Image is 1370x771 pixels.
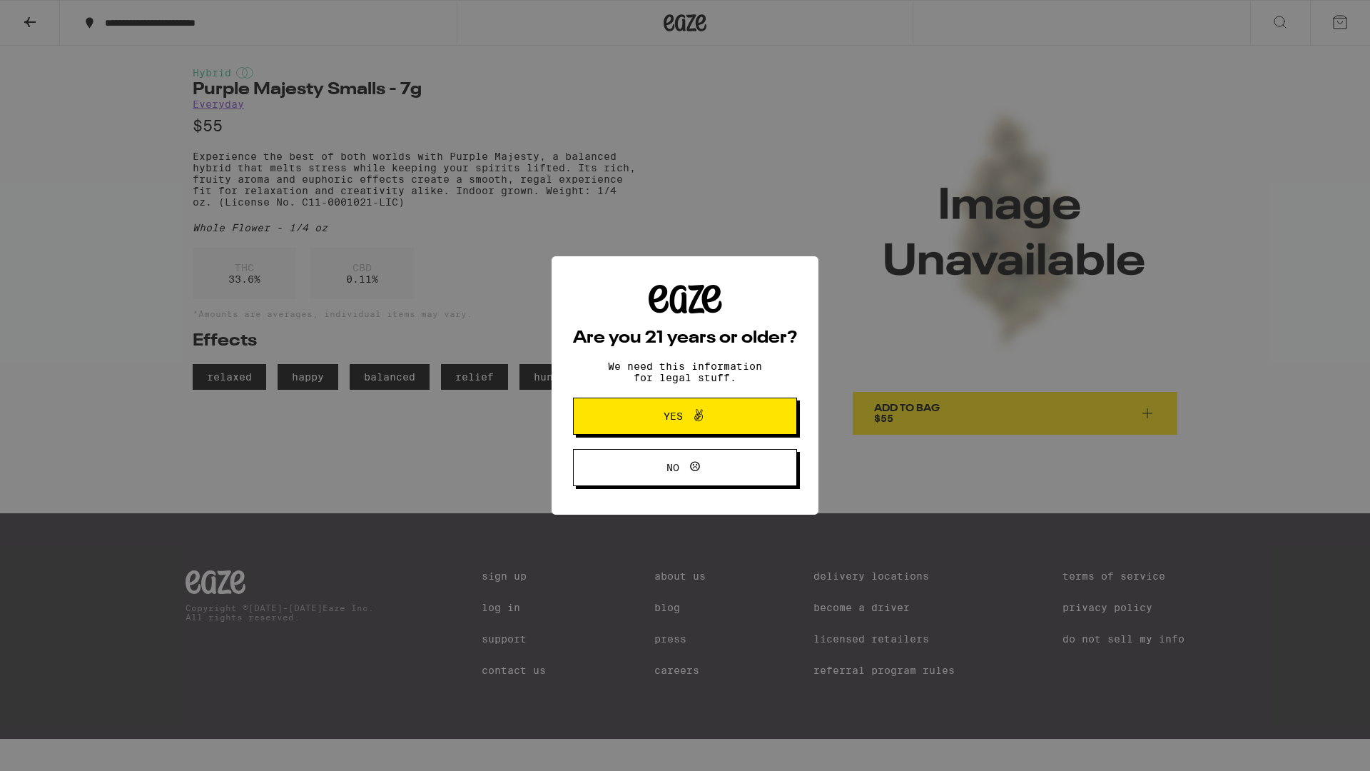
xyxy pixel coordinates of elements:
p: We need this information for legal stuff. [596,361,774,383]
span: Yes [664,411,683,421]
button: No [573,449,797,486]
button: Yes [573,398,797,435]
h2: Are you 21 years or older? [573,330,797,347]
span: No [666,463,679,473]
